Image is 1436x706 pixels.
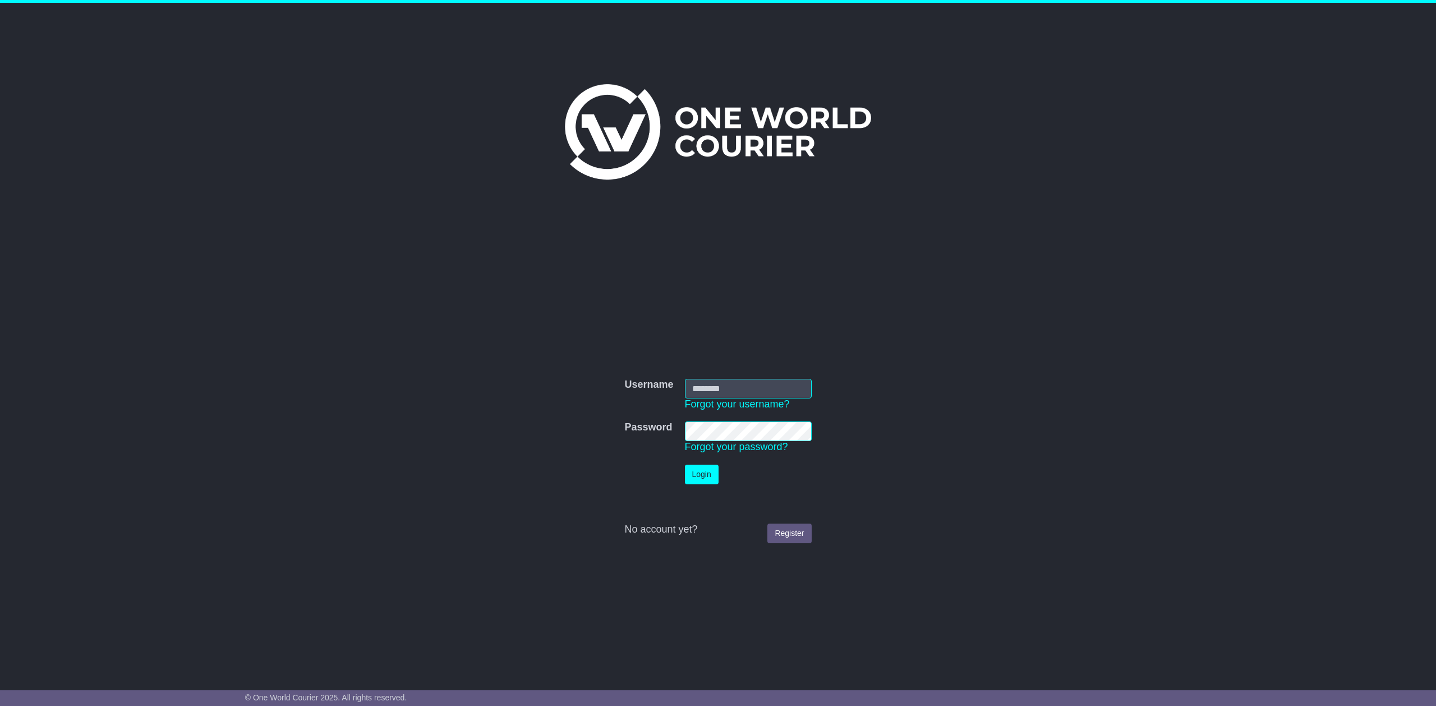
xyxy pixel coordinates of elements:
[685,465,719,484] button: Login
[624,379,673,391] label: Username
[685,398,790,410] a: Forgot your username?
[767,524,811,543] a: Register
[245,693,407,702] span: © One World Courier 2025. All rights reserved.
[624,421,672,434] label: Password
[565,84,871,180] img: One World
[685,441,788,452] a: Forgot your password?
[624,524,811,536] div: No account yet?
